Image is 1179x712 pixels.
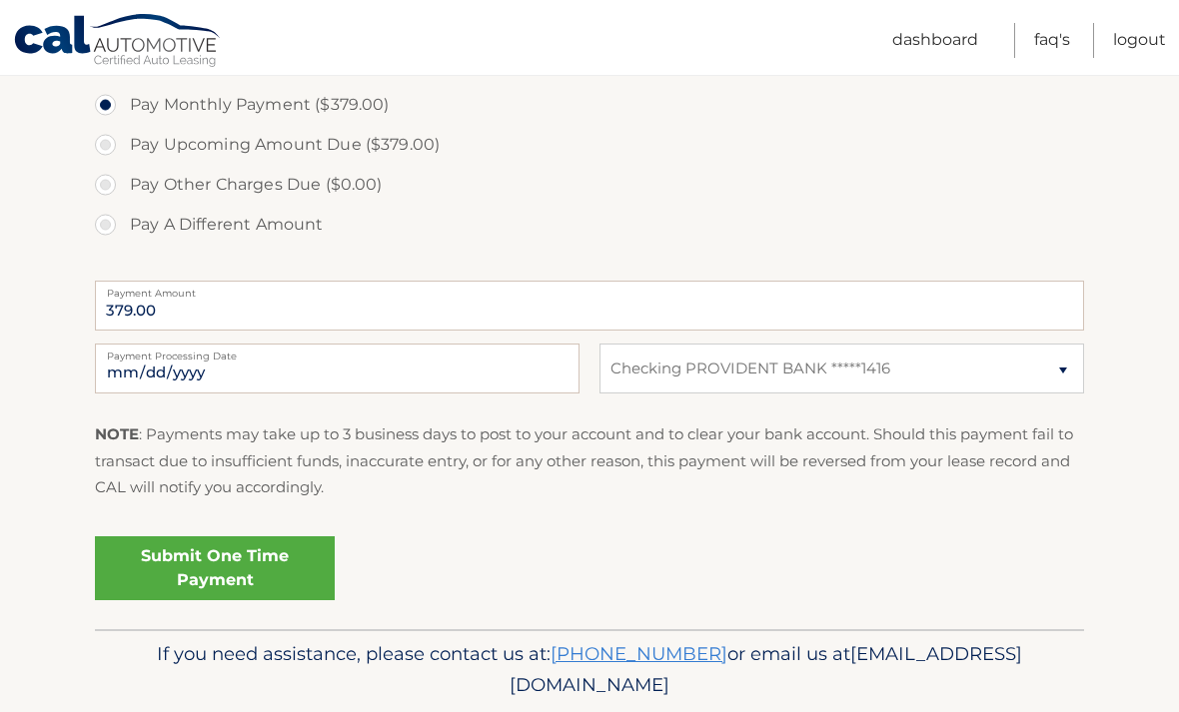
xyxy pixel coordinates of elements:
label: Pay A Different Amount [95,205,1084,245]
a: [PHONE_NUMBER] [551,642,727,665]
p: If you need assistance, please contact us at: or email us at [108,638,1071,702]
label: Pay Upcoming Amount Due ($379.00) [95,125,1084,165]
label: Pay Other Charges Due ($0.00) [95,165,1084,205]
label: Payment Processing Date [95,344,580,359]
a: Dashboard [892,23,978,58]
a: Submit One Time Payment [95,536,335,600]
a: Logout [1113,23,1166,58]
strong: NOTE [95,424,139,443]
a: Cal Automotive [13,13,223,71]
input: Payment Amount [95,281,1084,331]
p: : Payments may take up to 3 business days to post to your account and to clear your bank account.... [95,421,1084,500]
label: Pay Monthly Payment ($379.00) [95,85,1084,125]
label: Payment Amount [95,281,1084,297]
a: FAQ's [1034,23,1070,58]
input: Payment Date [95,344,580,393]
